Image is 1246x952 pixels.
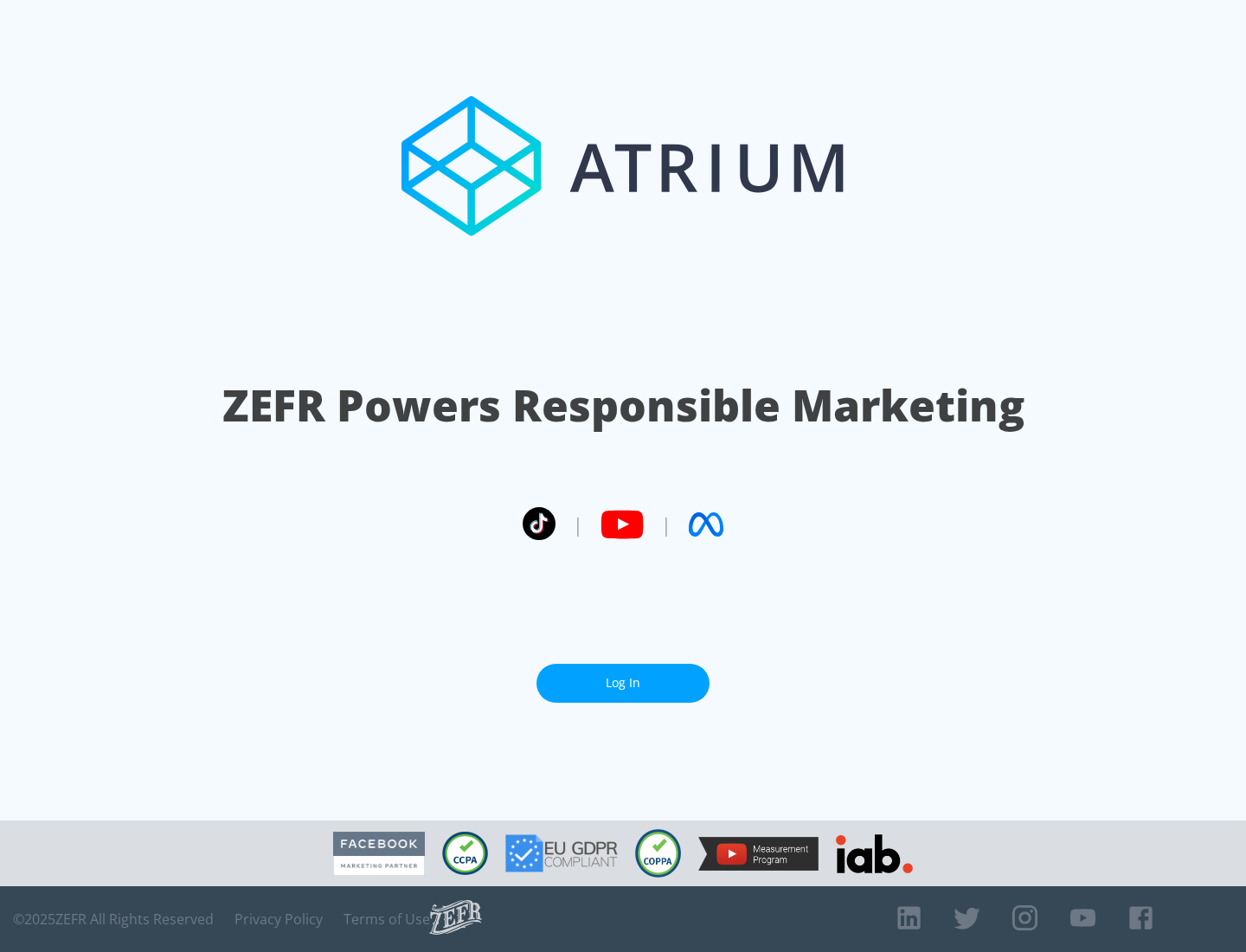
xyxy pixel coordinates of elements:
a: Privacy Policy [234,910,323,928]
img: CCPA Compliant [442,832,488,875]
a: Terms of Use [344,910,430,928]
img: IAB [836,834,913,873]
span: © 2025 ZEFR All Rights Reserved [13,910,214,928]
img: YouTube Measurement Program [698,837,819,871]
a: Log In [536,664,710,703]
span: | [661,511,671,537]
img: GDPR Compliant [505,834,618,872]
img: COPPA Compliant [635,829,681,878]
h1: ZEFR Powers Responsible Marketing [222,376,1024,435]
img: Facebook Marketing Partner [333,832,425,876]
span: | [573,511,583,537]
